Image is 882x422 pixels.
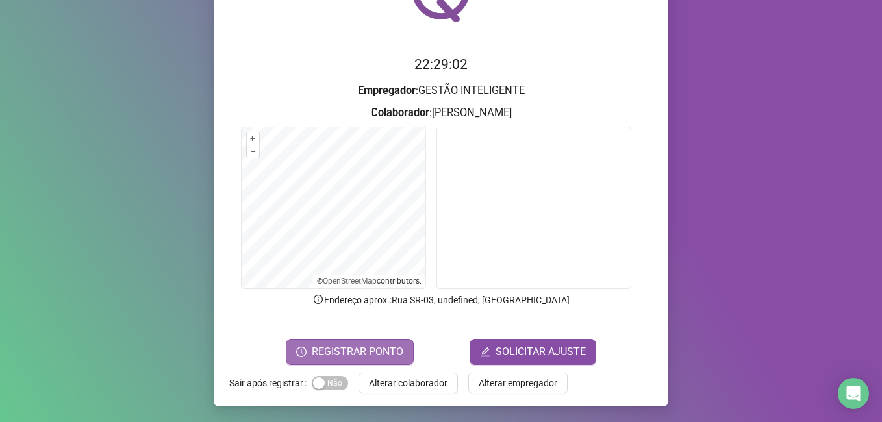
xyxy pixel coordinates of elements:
label: Sair após registrar [229,373,312,393]
div: Open Intercom Messenger [838,378,869,409]
button: Alterar colaborador [359,373,458,393]
span: REGISTRAR PONTO [312,344,403,360]
span: Alterar colaborador [369,376,447,390]
span: Alterar empregador [479,376,557,390]
button: Alterar empregador [468,373,568,393]
span: info-circle [312,293,324,305]
button: REGISTRAR PONTO [286,339,414,365]
time: 22:29:02 [414,56,468,72]
p: Endereço aprox. : Rua SR-03, undefined, [GEOGRAPHIC_DATA] [229,293,653,307]
h3: : GESTÃO INTELIGENTE [229,82,653,99]
strong: Empregador [358,84,416,97]
li: © contributors. [317,277,422,286]
span: SOLICITAR AJUSTE [496,344,586,360]
span: edit [480,347,490,357]
strong: Colaborador [371,106,429,119]
button: editSOLICITAR AJUSTE [470,339,596,365]
button: – [247,145,259,158]
h3: : [PERSON_NAME] [229,105,653,121]
a: OpenStreetMap [323,277,377,286]
span: clock-circle [296,347,307,357]
button: + [247,132,259,145]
